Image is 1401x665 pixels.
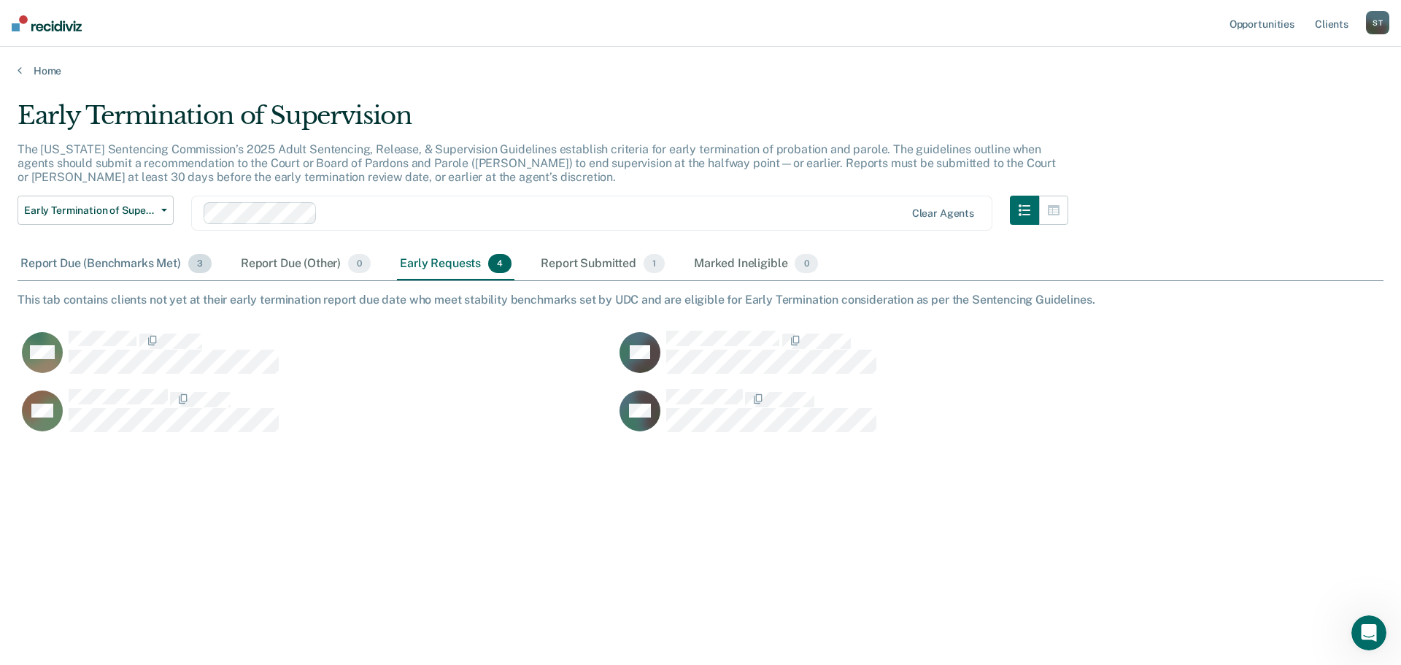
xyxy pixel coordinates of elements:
[1366,11,1389,34] button: ST
[691,248,821,280] div: Marked Ineligible0
[18,101,1068,142] div: Early Termination of Supervision
[238,248,374,280] div: Report Due (Other)0
[18,196,174,225] button: Early Termination of Supervision
[488,254,512,273] span: 4
[18,293,1383,307] div: This tab contains clients not yet at their early termination report due date who meet stability b...
[1351,615,1386,650] iframe: Intercom live chat
[538,248,668,280] div: Report Submitted1
[18,330,615,388] div: CaseloadOpportunityCell-257113
[615,330,1213,388] div: CaseloadOpportunityCell-256285
[615,388,1213,447] div: CaseloadOpportunityCell-258832
[912,207,974,220] div: Clear agents
[18,388,615,447] div: CaseloadOpportunityCell-27785
[795,254,817,273] span: 0
[12,15,82,31] img: Recidiviz
[1366,11,1389,34] div: S T
[188,254,212,273] span: 3
[24,204,155,217] span: Early Termination of Supervision
[397,248,514,280] div: Early Requests4
[18,248,215,280] div: Report Due (Benchmarks Met)3
[18,64,1383,77] a: Home
[644,254,665,273] span: 1
[18,142,1056,184] p: The [US_STATE] Sentencing Commission’s 2025 Adult Sentencing, Release, & Supervision Guidelines e...
[348,254,371,273] span: 0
